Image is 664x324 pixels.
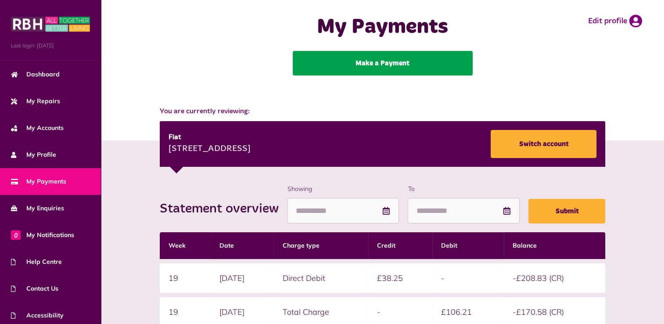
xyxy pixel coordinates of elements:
[211,232,273,259] th: Date
[293,51,473,76] a: Make a Payment
[11,42,90,50] span: Last login: [DATE]
[11,15,90,33] img: MyRBH
[11,230,21,240] span: 0
[11,284,58,293] span: Contact Us
[251,14,515,40] h1: My Payments
[160,232,211,259] th: Week
[11,123,64,133] span: My Accounts
[287,184,399,194] label: Showing
[211,263,273,293] td: [DATE]
[11,204,64,213] span: My Enquiries
[11,70,60,79] span: Dashboard
[368,263,432,293] td: £38.25
[160,201,287,217] h2: Statement overview
[432,263,503,293] td: -
[169,143,251,156] div: [STREET_ADDRESS]
[11,257,62,266] span: Help Centre
[408,184,520,194] label: To
[491,130,596,158] a: Switch account
[504,263,606,293] td: -£208.83 (CR)
[160,106,606,117] span: You are currently reviewing:
[11,150,56,159] span: My Profile
[432,232,503,259] th: Debit
[11,177,66,186] span: My Payments
[368,232,432,259] th: Credit
[528,199,605,223] button: Submit
[11,230,74,240] span: My Notifications
[273,232,368,259] th: Charge type
[588,14,642,28] a: Edit profile
[11,311,64,320] span: Accessibility
[11,97,60,106] span: My Repairs
[504,232,606,259] th: Balance
[273,263,368,293] td: Direct Debit
[160,263,211,293] td: 19
[169,132,251,143] div: Flat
